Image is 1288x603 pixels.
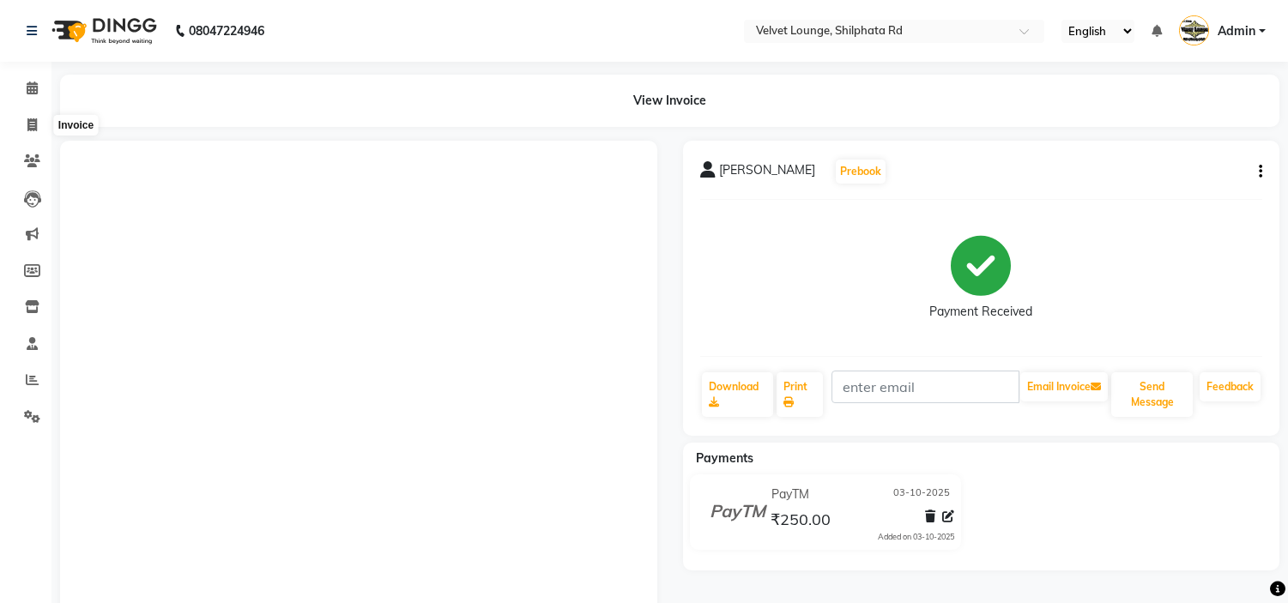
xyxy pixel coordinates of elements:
[1020,372,1108,401] button: Email Invoice
[54,115,98,136] div: Invoice
[777,372,823,417] a: Print
[60,75,1279,127] div: View Invoice
[771,510,831,534] span: ₹250.00
[836,160,886,184] button: Prebook
[771,485,809,504] span: PayTM
[1111,372,1193,417] button: Send Message
[929,303,1032,321] div: Payment Received
[893,485,950,504] span: 03-10-2025
[44,7,161,55] img: logo
[189,7,264,55] b: 08047224946
[1218,22,1255,40] span: Admin
[1200,372,1261,401] a: Feedback
[878,531,954,543] div: Added on 03-10-2025
[702,372,773,417] a: Download
[696,450,753,466] span: Payments
[831,371,1019,403] input: enter email
[1179,15,1209,45] img: Admin
[719,161,815,185] span: [PERSON_NAME]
